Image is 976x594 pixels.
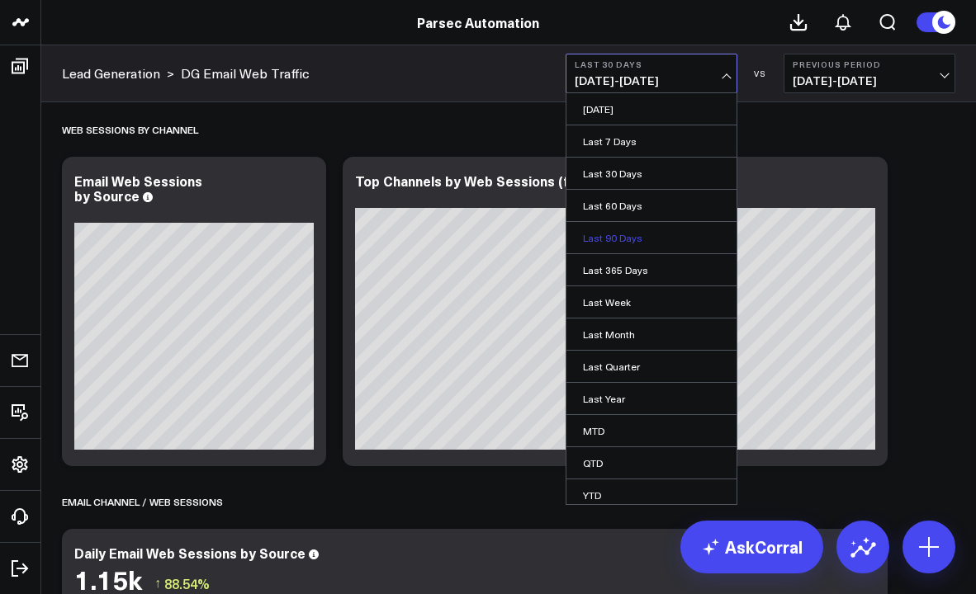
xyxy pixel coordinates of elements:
[62,111,198,148] div: WEB SESSIONS BY CHANNEL
[575,74,728,87] span: [DATE] - [DATE]
[62,64,174,82] div: >
[566,447,737,478] a: QTD
[566,54,737,93] button: Last 30 Days[DATE]-[DATE]
[680,521,823,573] a: AskCorral
[793,59,946,69] b: Previous Period
[74,544,306,562] div: Daily Email Web Sessions by Source
[566,158,737,189] a: Last 30 Days
[154,573,161,594] span: ↑
[566,190,737,221] a: Last 60 Days
[181,64,310,82] a: DG Email Web Traffic
[74,172,202,205] div: Email Web Sessions by Source
[355,172,668,190] div: Top Channels by Web Sessions (for Comparison)
[566,479,737,511] a: YTD
[417,13,539,31] a: Parsec Automation
[164,574,210,592] span: 88.54%
[566,351,737,382] a: Last Quarter
[62,483,223,521] div: EMAIL CHANNEL / WEB SESSIONS
[793,74,946,87] span: [DATE] - [DATE]
[746,68,775,78] div: VS
[575,59,728,69] b: Last 30 Days
[784,54,955,93] button: Previous Period[DATE]-[DATE]
[62,64,160,82] a: Lead Generation
[566,254,737,285] a: Last 365 Days
[566,222,737,253] a: Last 90 Days
[566,286,737,318] a: Last Week
[566,383,737,414] a: Last Year
[566,93,737,125] a: [DATE]
[74,564,142,594] div: 1.15k
[566,125,737,157] a: Last 7 Days
[566,415,737,446] a: MTD
[566,318,737,350] a: Last Month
